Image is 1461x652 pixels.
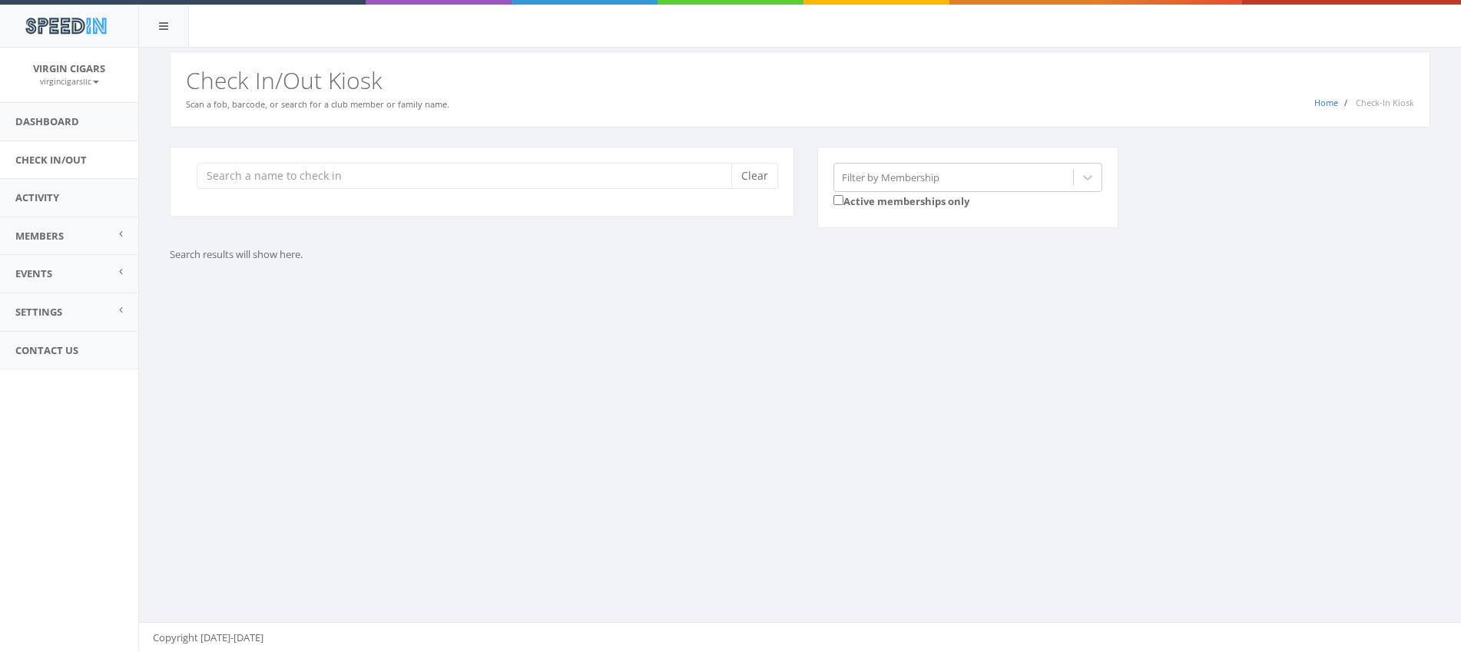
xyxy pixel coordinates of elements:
input: Active memberships only [833,195,843,205]
small: virgincigarsllc [40,76,99,87]
span: Contact Us [15,343,78,357]
label: Active memberships only [833,192,969,209]
a: Home [1314,97,1338,108]
a: virgincigarsllc [40,74,99,88]
span: Check-In Kiosk [1356,97,1414,108]
img: speedin_logo.png [18,12,114,40]
h2: Check In/Out Kiosk [186,68,1414,93]
span: Virgin Cigars [33,61,105,75]
div: Filter by Membership [842,170,939,184]
button: Clear [731,163,778,189]
small: Scan a fob, barcode, or search for a club member or family name. [186,98,449,110]
input: Search a name to check in [197,163,743,189]
p: Search results will show here. [170,247,884,262]
span: Settings [15,305,62,319]
span: Events [15,266,52,280]
span: Members [15,229,64,243]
